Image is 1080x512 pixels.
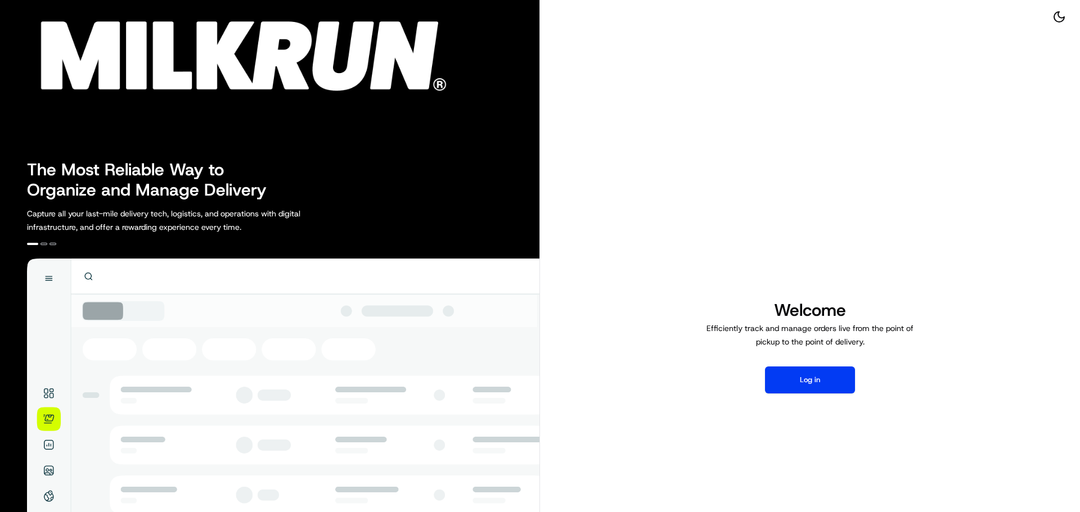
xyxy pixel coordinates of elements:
[765,366,855,393] button: Log in
[702,321,918,348] p: Efficiently track and manage orders live from the point of pickup to the point of delivery.
[702,299,918,321] h1: Welcome
[7,7,459,97] img: Company Logo
[27,207,351,234] p: Capture all your last-mile delivery tech, logistics, and operations with digital infrastructure, ...
[27,160,279,200] h2: The Most Reliable Way to Organize and Manage Delivery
